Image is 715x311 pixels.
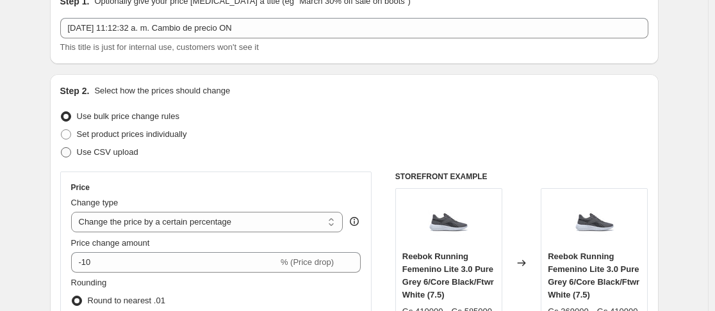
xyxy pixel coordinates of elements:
[281,257,334,267] span: % (Price drop)
[423,195,474,246] img: a7e6663d2809de495d74425d5a5d95ef_80x.jpg
[77,129,187,139] span: Set product prices individually
[395,171,648,182] h6: STOREFRONT EXAMPLE
[71,182,90,193] h3: Price
[94,84,230,97] p: Select how the prices should change
[71,252,278,273] input: -15
[548,251,639,299] span: Reebok Running Femenino Lite 3.0 Pure Grey 6/Core Black/Ftwr White (7.5)
[77,111,179,121] span: Use bulk price change rules
[60,84,90,97] h2: Step 2.
[77,147,138,157] span: Use CSV upload
[402,251,494,299] span: Reebok Running Femenino Lite 3.0 Pure Grey 6/Core Black/Ftwr White (7.5)
[88,296,165,305] span: Round to nearest .01
[71,238,150,248] span: Price change amount
[60,42,259,52] span: This title is just for internal use, customers won't see it
[60,18,648,38] input: 30% off holiday sale
[348,215,361,228] div: help
[569,195,620,246] img: a7e6663d2809de495d74425d5a5d95ef_80x.jpg
[71,278,107,287] span: Rounding
[71,198,119,207] span: Change type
